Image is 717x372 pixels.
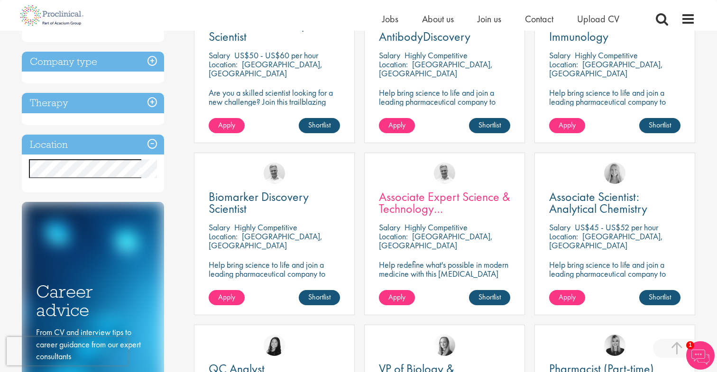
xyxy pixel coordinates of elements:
a: Associate Expert Science & Technology ([MEDICAL_DATA]) [379,191,510,215]
a: Upload CV [577,13,619,25]
span: Biomarker Discovery Scientist [209,189,309,217]
p: Highly Competitive [234,222,297,233]
span: Location: [549,231,578,242]
a: Shortlist [639,290,680,305]
a: Contact [525,13,553,25]
p: [GEOGRAPHIC_DATA], [GEOGRAPHIC_DATA] [209,59,322,79]
a: Jobs [382,13,398,25]
a: About us [422,13,454,25]
p: Help bring science to life and join a leading pharmaceutical company to play a key role in delive... [549,88,680,133]
a: Apply [209,290,245,305]
img: Sofia Amark [434,335,455,356]
span: Location: [209,231,238,242]
a: Join us [478,13,501,25]
span: Location: [379,59,408,70]
a: Shortlist [469,118,510,133]
a: Biomarker Discovery Scientist [209,191,340,215]
img: Numhom Sudsok [264,335,285,356]
a: Apply [549,118,585,133]
p: [GEOGRAPHIC_DATA], [GEOGRAPHIC_DATA] [549,231,663,251]
a: Shortlist [469,290,510,305]
span: Salary [549,222,570,233]
span: Location: [209,59,238,70]
span: Apply [218,120,235,130]
span: Salary [379,222,400,233]
span: Salary [209,222,230,233]
span: Salary [549,50,570,61]
a: Formulation Development Scientist [209,19,340,43]
p: [GEOGRAPHIC_DATA], [GEOGRAPHIC_DATA] [379,231,493,251]
p: Help bring science to life and join a leading pharmaceutical company to play a key role in delive... [379,88,510,133]
h3: Location [22,135,164,155]
iframe: reCAPTCHA [7,337,128,365]
span: Apply [559,292,576,302]
span: Salary [209,50,230,61]
p: Help redefine what's possible in modern medicine with this [MEDICAL_DATA] Associate Expert Scienc... [379,260,510,287]
span: Location: [379,231,408,242]
a: Apply [209,118,245,133]
a: Shortlist [299,118,340,133]
p: Are you a skilled scientist looking for a new challenge? Join this trailblazing biotech on the cu... [209,88,340,133]
h3: Company type [22,52,164,72]
p: US$45 - US$52 per hour [575,222,658,233]
p: Highly Competitive [575,50,638,61]
h3: Therapy [22,93,164,113]
p: [GEOGRAPHIC_DATA], [GEOGRAPHIC_DATA] [379,59,493,79]
span: Location: [549,59,578,70]
a: Associate Scientist: Analytical Chemistry [549,191,680,215]
img: Joshua Bye [434,163,455,184]
img: Joshua Bye [264,163,285,184]
p: Help bring science to life and join a leading pharmaceutical company to play a key role in delive... [549,260,680,305]
a: Shortlist [299,290,340,305]
a: Apply [549,290,585,305]
p: US$50 - US$60 per hour [234,50,318,61]
a: Staff Scientist, AntibodyDiscovery [379,19,510,43]
p: Highly Competitive [404,50,468,61]
a: Shortlist [639,118,680,133]
span: Apply [388,120,405,130]
span: Apply [218,292,235,302]
p: Highly Competitive [404,222,468,233]
h3: Career advice [36,282,150,319]
p: Help bring science to life and join a leading pharmaceutical company to play a key role in delive... [209,260,340,305]
span: Apply [559,120,576,130]
span: Apply [388,292,405,302]
p: [GEOGRAPHIC_DATA], [GEOGRAPHIC_DATA] [549,59,663,79]
img: Shannon Briggs [604,163,625,184]
span: Associate Scientist: Analytical Chemistry [549,189,647,217]
span: 1 [686,341,694,349]
a: Apply [379,118,415,133]
img: Janelle Jones [604,335,625,356]
span: Associate Expert Science & Technology ([MEDICAL_DATA]) [379,189,510,228]
p: [GEOGRAPHIC_DATA], [GEOGRAPHIC_DATA] [209,231,322,251]
a: Apply [379,290,415,305]
a: Senior Scientist, Immunology [549,19,680,43]
span: Salary [379,50,400,61]
img: Chatbot [686,341,715,370]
